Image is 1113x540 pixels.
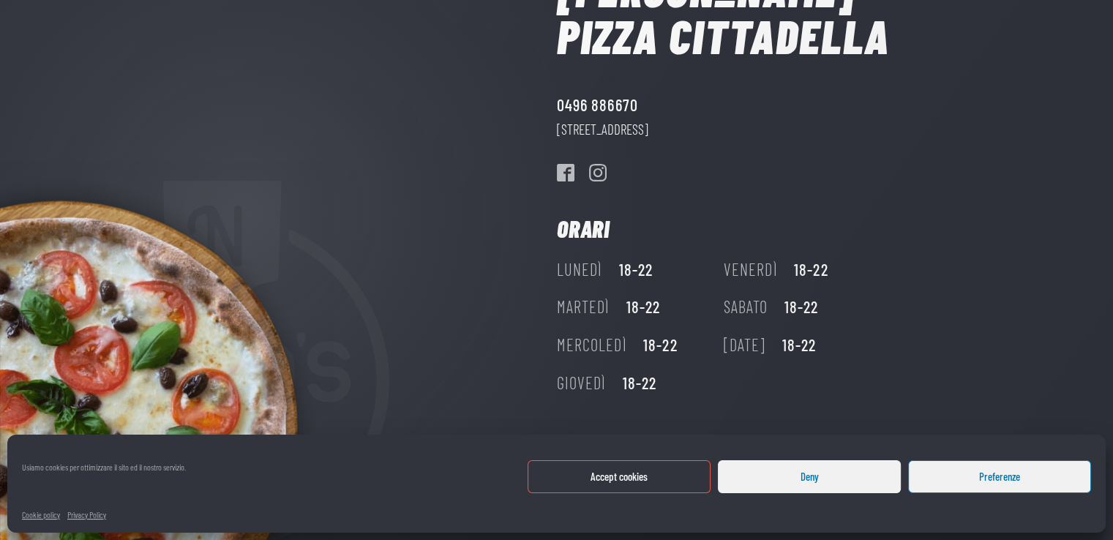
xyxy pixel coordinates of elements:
[557,92,638,119] a: 0496 886670
[724,257,778,283] div: Venerdì
[623,370,657,397] div: 18-22
[557,119,648,141] a: [STREET_ADDRESS]
[724,332,766,359] div: [DATE]
[557,217,610,240] h2: Orari
[908,460,1091,493] button: Preferenze
[557,332,627,359] div: Mercoledì
[67,508,106,522] a: Privacy Policy
[794,257,828,283] div: 18-22
[643,332,678,359] div: 18-22
[22,508,60,522] a: Cookie policy
[724,294,768,320] div: Sabato
[718,460,901,493] button: Deny
[626,294,661,320] div: 18-22
[557,294,610,320] div: Martedì
[782,332,817,359] div: 18-22
[557,370,607,397] div: Giovedì
[557,257,603,283] div: Lunedì
[528,460,711,493] button: Accept cookies
[619,257,653,283] div: 18-22
[784,294,819,320] div: 18-22
[22,460,186,490] div: Usiamo cookies per ottimizzare il sito ed il nostro servizio.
